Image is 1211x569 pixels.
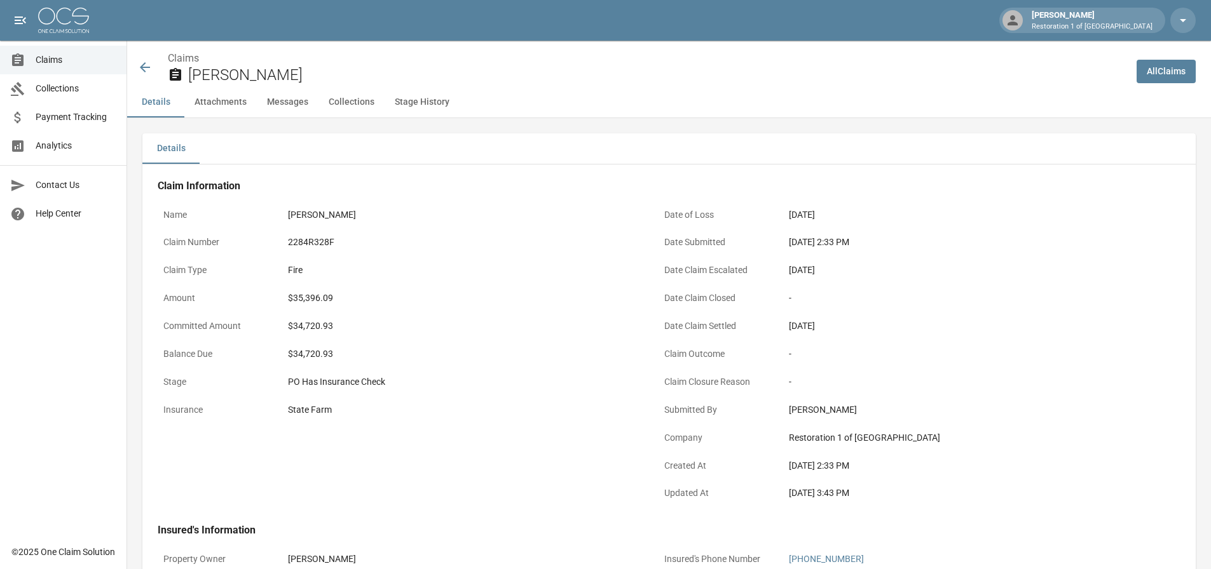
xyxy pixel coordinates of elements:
[659,453,773,478] p: Created At
[789,264,1139,277] div: [DATE]
[288,264,638,277] div: Fire
[659,425,773,450] p: Company
[1137,60,1196,83] a: AllClaims
[789,403,1139,417] div: [PERSON_NAME]
[659,230,773,255] p: Date Submitted
[168,52,199,64] a: Claims
[789,459,1139,472] div: [DATE] 2:33 PM
[188,66,1126,84] h2: [PERSON_NAME]
[36,82,116,95] span: Collections
[288,291,638,305] div: $35,396.09
[789,208,1139,222] div: [DATE]
[158,370,272,394] p: Stage
[288,347,638,361] div: $34,720.93
[158,286,272,311] p: Amount
[789,291,1139,305] div: -
[158,258,272,283] p: Claim Type
[36,110,116,124] span: Payment Tracking
[789,554,864,564] a: [PHONE_NUMBER]
[288,552,638,566] div: [PERSON_NAME]
[168,51,1126,66] nav: breadcrumb
[158,230,272,255] p: Claim Number
[36,139,116,152] span: Analytics
[36,207,116,220] span: Help Center
[158,314,272,338] p: Committed Amount
[158,342,272,366] p: Balance Due
[158,203,272,227] p: Name
[38,8,89,33] img: ocs-logo-white-transparent.png
[158,180,1144,192] h4: Claim Information
[8,8,33,33] button: open drawer
[1032,22,1153,32] p: Restoration 1 of [GEOGRAPHIC_DATA]
[789,486,1139,500] div: [DATE] 3:43 PM
[659,398,773,422] p: Submitted By
[1027,9,1158,32] div: [PERSON_NAME]
[288,208,638,222] div: [PERSON_NAME]
[184,87,257,117] button: Attachments
[659,258,773,283] p: Date Claim Escalated
[288,403,638,417] div: State Farm
[257,87,318,117] button: Messages
[318,87,385,117] button: Collections
[659,286,773,311] p: Date Claim Closed
[789,319,1139,333] div: [DATE]
[789,236,1139,249] div: [DATE] 2:33 PM
[11,546,115,558] div: © 2025 One Claim Solution
[158,524,1144,537] h4: Insured's Information
[789,347,1139,361] div: -
[36,178,116,192] span: Contact Us
[127,87,1211,117] div: anchor tabs
[659,314,773,338] p: Date Claim Settled
[36,53,116,67] span: Claims
[142,133,1196,164] div: details tabs
[659,370,773,394] p: Claim Closure Reason
[789,431,1139,445] div: Restoration 1 of [GEOGRAPHIC_DATA]
[659,481,773,505] p: Updated At
[288,375,638,389] div: PO Has Insurance Check
[288,319,638,333] div: $34,720.93
[789,375,1139,389] div: -
[659,342,773,366] p: Claim Outcome
[127,87,184,117] button: Details
[142,133,200,164] button: Details
[659,203,773,227] p: Date of Loss
[158,398,272,422] p: Insurance
[385,87,460,117] button: Stage History
[288,236,638,249] div: 2284R328F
